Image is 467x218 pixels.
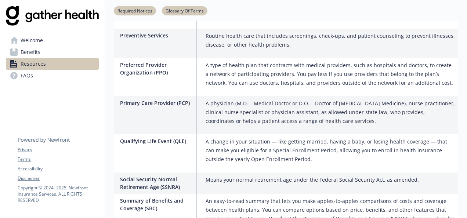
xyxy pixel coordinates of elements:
p: Routine health care that includes screenings, check-ups, and patient counseling to prevent illnes... [206,32,455,49]
p: A change in your situation — like getting married, having a baby, or losing health coverage — tha... [206,137,455,164]
p: Preventive Services [120,32,193,39]
p: Means your normal retirement age under the Federal Social Security Act, as amended. [206,175,419,184]
a: Disclaimer [18,175,98,182]
p: Preferred Provider Organization (PPO) [120,61,193,76]
p: Copyright © 2024 - 2025 , Newfront Insurance Services, ALL RIGHTS RESERVED [18,185,98,203]
p: Social Security Normal Retirement Age (SSNRA) [120,175,193,191]
p: Summary of Benefits and Coverage (SBC) [120,197,193,212]
a: Privacy [18,146,98,153]
a: Accessibility [18,166,98,172]
a: FAQs [6,70,99,81]
a: Resources [6,58,99,70]
a: Welcome [6,34,99,46]
p: Qualifying Life Event (QLE) [120,137,193,145]
a: Terms [18,156,98,163]
span: Welcome [21,34,43,46]
p: A type of health plan that contracts with medical providers, such as hospitals and doctors, to cr... [206,61,455,87]
a: Benefits [6,46,99,58]
span: Resources [21,58,46,70]
span: FAQs [21,70,33,81]
a: Glossary Of Terms [162,7,207,14]
a: Required Notices [114,7,156,14]
p: Primary Care Provider (PCP) [120,99,193,107]
span: Benefits [21,46,40,58]
p: A physician (M.D. – Medical Doctor or D.O. – Doctor of [MEDICAL_DATA] Medicine), nurse practition... [206,99,455,126]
